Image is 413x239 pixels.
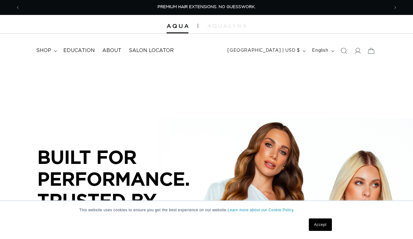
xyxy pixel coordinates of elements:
[308,45,337,57] button: English
[207,24,246,28] img: aqualyna.com
[129,47,174,54] span: Salon Locator
[312,47,328,54] span: English
[63,47,95,54] span: Education
[36,47,51,54] span: shop
[125,44,177,58] a: Salon Locator
[167,24,188,28] img: Aqua Hair Extensions
[224,45,308,57] button: [GEOGRAPHIC_DATA] | USD $
[60,44,99,58] a: Education
[11,2,25,13] button: Previous announcement
[388,2,402,13] button: Next announcement
[99,44,125,58] a: About
[37,146,225,233] p: BUILT FOR PERFORMANCE. TRUSTED BY PROFESSIONALS.
[102,47,121,54] span: About
[309,218,332,231] a: Accept
[227,47,300,54] span: [GEOGRAPHIC_DATA] | USD $
[337,44,351,58] summary: Search
[158,5,255,9] span: PREMIUM HAIR EXTENSIONS. NO GUESSWORK.
[32,44,60,58] summary: shop
[79,207,334,213] p: This website uses cookies to ensure you get the best experience on our website.
[228,208,295,212] a: Learn more about our Cookie Policy.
